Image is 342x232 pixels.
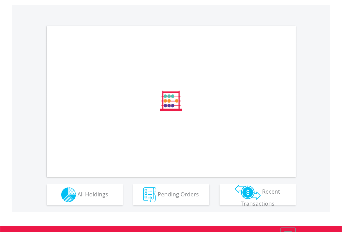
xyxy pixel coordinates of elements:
[220,184,296,205] button: Recent Transactions
[158,190,199,198] span: Pending Orders
[47,184,123,205] button: All Holdings
[61,187,76,202] img: holdings-wht.png
[143,187,156,202] img: pending_instructions-wht.png
[77,190,108,198] span: All Holdings
[235,185,261,200] img: transactions-zar-wht.png
[133,184,209,205] button: Pending Orders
